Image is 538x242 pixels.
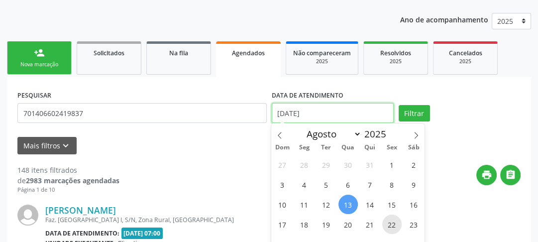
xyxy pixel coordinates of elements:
[360,195,380,214] span: Agosto 14, 2025
[399,105,430,122] button: Filtrar
[121,228,163,239] span: [DATE] 07:00
[360,215,380,234] span: Agosto 21, 2025
[404,215,424,234] span: Agosto 23, 2025
[271,144,293,151] span: Dom
[295,155,314,174] span: Julho 28, 2025
[273,195,292,214] span: Agosto 10, 2025
[382,155,402,174] span: Agosto 1, 2025
[317,155,336,174] span: Julho 29, 2025
[45,205,116,216] a: [PERSON_NAME]
[232,49,265,57] span: Agendados
[17,88,51,103] label: PESQUISAR
[371,58,421,65] div: 2025
[360,155,380,174] span: Julho 31, 2025
[338,195,358,214] span: Agosto 13, 2025
[476,165,497,185] button: print
[272,88,343,103] label: DATA DE ATENDIMENTO
[338,215,358,234] span: Agosto 20, 2025
[317,195,336,214] span: Agosto 12, 2025
[404,155,424,174] span: Agosto 2, 2025
[293,58,351,65] div: 2025
[295,215,314,234] span: Agosto 18, 2025
[17,175,119,186] div: de
[317,175,336,194] span: Agosto 5, 2025
[400,13,488,25] p: Ano de acompanhamento
[381,144,403,151] span: Sex
[338,155,358,174] span: Julho 30, 2025
[440,58,490,65] div: 2025
[382,195,402,214] span: Agosto 15, 2025
[45,229,119,238] b: Data de atendimento:
[380,49,411,57] span: Resolvidos
[17,137,77,154] button: Mais filtroskeyboard_arrow_down
[273,155,292,174] span: Julho 27, 2025
[500,165,521,185] button: 
[94,49,124,57] span: Solicitados
[505,169,516,180] i: 
[14,61,64,68] div: Nova marcação
[302,127,362,141] select: Month
[293,49,351,57] span: Não compareceram
[403,144,425,151] span: Sáb
[60,140,71,151] i: keyboard_arrow_down
[295,195,314,214] span: Agosto 11, 2025
[359,144,381,151] span: Qui
[382,175,402,194] span: Agosto 8, 2025
[295,175,314,194] span: Agosto 4, 2025
[404,175,424,194] span: Agosto 9, 2025
[17,103,267,123] input: Nome, CNS
[315,144,337,151] span: Ter
[360,175,380,194] span: Agosto 7, 2025
[272,103,394,123] input: Selecione um intervalo
[34,47,45,58] div: person_add
[293,144,315,151] span: Seg
[449,49,482,57] span: Cancelados
[338,175,358,194] span: Agosto 6, 2025
[273,175,292,194] span: Agosto 3, 2025
[481,169,492,180] i: print
[17,186,119,194] div: Página 1 de 10
[45,216,371,224] div: Faz. [GEOGRAPHIC_DATA] I, S/N, Zona Rural, [GEOGRAPHIC_DATA]
[317,215,336,234] span: Agosto 19, 2025
[361,127,394,140] input: Year
[337,144,359,151] span: Qua
[273,215,292,234] span: Agosto 17, 2025
[169,49,188,57] span: Na fila
[382,215,402,234] span: Agosto 22, 2025
[17,165,119,175] div: 148 itens filtrados
[26,176,119,185] strong: 2983 marcações agendadas
[404,195,424,214] span: Agosto 16, 2025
